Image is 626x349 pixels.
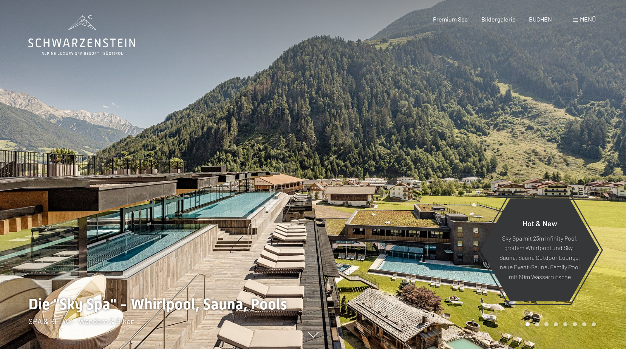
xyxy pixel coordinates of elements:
a: Bildergalerie [481,15,516,23]
span: Menü [580,15,596,23]
div: Carousel Pagination [523,322,596,326]
div: Carousel Page 4 [554,322,558,326]
div: Carousel Page 2 [535,322,539,326]
a: BUCHEN [529,15,552,23]
span: Hot & New [522,218,557,227]
div: Carousel Page 5 [563,322,567,326]
div: Carousel Page 6 [573,322,577,326]
a: Hot & New Sky Spa mit 23m Infinity Pool, großem Whirlpool und Sky-Sauna, Sauna Outdoor Lounge, ne... [480,198,600,302]
a: Premium Spa [433,15,468,23]
div: Carousel Page 7 [582,322,586,326]
p: Sky Spa mit 23m Infinity Pool, großem Whirlpool und Sky-Sauna, Sauna Outdoor Lounge, neue Event-S... [499,233,581,281]
div: Carousel Page 8 [592,322,596,326]
div: Carousel Page 1 (Current Slide) [526,322,530,326]
div: Carousel Page 3 [544,322,549,326]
